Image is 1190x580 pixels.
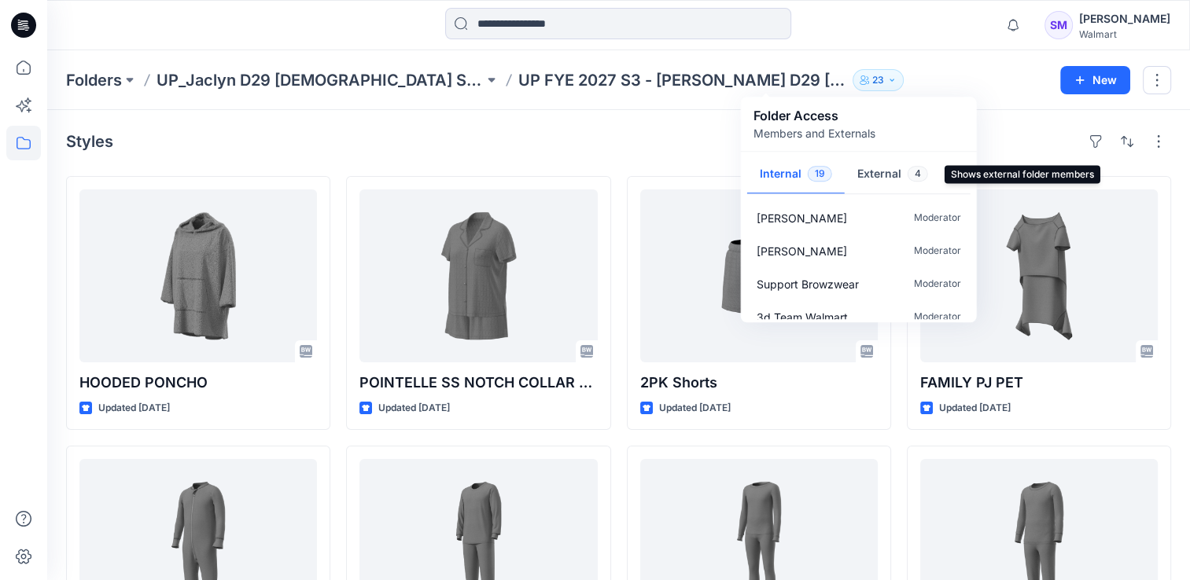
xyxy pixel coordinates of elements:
a: 2PK Shorts [640,189,878,362]
div: Walmart [1079,28,1170,40]
button: 23 [853,69,904,91]
span: 19 [808,166,832,182]
p: HOODED PONCHO [79,372,317,394]
button: External [845,155,941,195]
p: 23 [872,72,884,89]
a: [PERSON_NAME]Moderator [744,234,974,267]
span: 4 [908,166,928,182]
p: Indika Kannagara [757,243,847,259]
a: 3d Team WalmartModerator [744,300,974,333]
a: [PERSON_NAME]Moderator [744,201,974,234]
a: FAMILY PJ PET [920,189,1158,362]
p: Members and Externals [753,125,875,141]
p: Moderator [914,210,961,226]
p: Updated [DATE] [378,400,450,417]
a: HOODED PONCHO [79,189,317,362]
a: Folders [66,69,122,91]
a: POINTELLE SS NOTCH COLLAR PJ SET [359,189,597,362]
div: SM [1044,11,1073,39]
p: Carolina Haddad [757,210,847,226]
div: [PERSON_NAME] [1079,9,1170,28]
p: Folder Access [753,106,875,125]
p: Updated [DATE] [98,400,170,417]
p: Moderator [914,243,961,259]
p: Updated [DATE] [659,400,731,417]
p: Moderator [914,309,961,325]
p: 3d Team Walmart [757,309,848,325]
p: FAMILY PJ PET [920,372,1158,394]
p: UP FYE 2027 S3 - [PERSON_NAME] D29 [DEMOGRAPHIC_DATA] Sleepwear [518,69,846,91]
a: UP_Jaclyn D29 [DEMOGRAPHIC_DATA] Sleep [157,69,484,91]
p: Updated [DATE] [939,400,1011,417]
p: 2PK Shorts [640,372,878,394]
h4: Styles [66,132,113,151]
p: POINTELLE SS NOTCH COLLAR PJ SET [359,372,597,394]
button: New [1060,66,1130,94]
a: Support BrowzwearModerator [744,267,974,300]
p: Moderator [914,276,961,292]
p: Support Browzwear [757,276,859,292]
button: Internal [747,155,845,195]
